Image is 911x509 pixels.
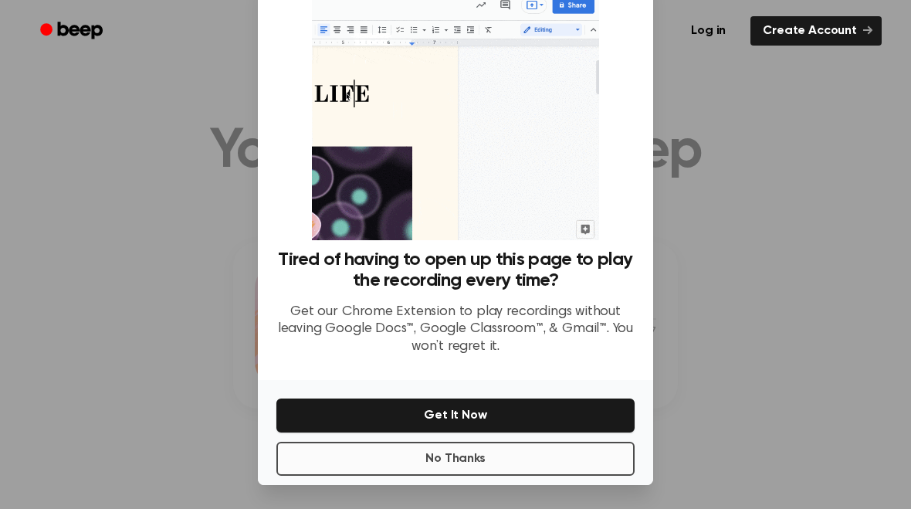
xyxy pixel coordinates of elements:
a: Create Account [750,16,882,46]
button: Get It Now [276,399,635,433]
p: Get our Chrome Extension to play recordings without leaving Google Docs™, Google Classroom™, & Gm... [276,304,635,356]
h3: Tired of having to open up this page to play the recording every time? [276,249,635,291]
a: Log in [676,13,741,49]
a: Beep [29,16,117,46]
button: No Thanks [276,442,635,476]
